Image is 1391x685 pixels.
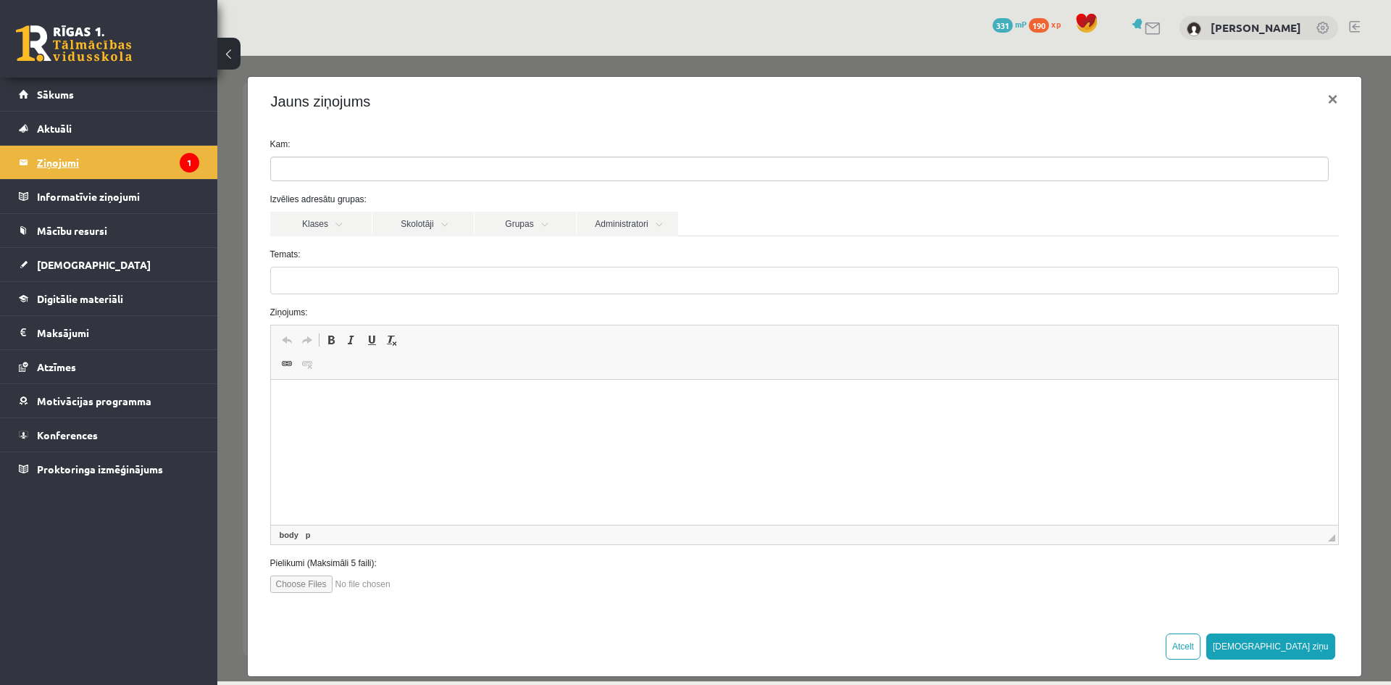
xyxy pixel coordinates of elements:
a: Вставить/Редактировать ссылку (Ctrl+K) [59,299,80,317]
a: Повторить (Ctrl+Y) [80,275,100,294]
a: Atzīmes [19,350,199,383]
span: Sākums [37,88,74,101]
a: Отменить (Ctrl+Z) [59,275,80,294]
a: Informatīvie ziņojumi [19,180,199,213]
label: Kam: [42,82,1132,95]
label: Izvēlies adresātu grupas: [42,137,1132,150]
a: Ziņojumi1 [19,146,199,179]
span: Proktoringa izmēģinājums [37,462,163,476]
a: Убрать форматирование [164,275,185,294]
legend: Ziņojumi [37,146,199,179]
span: Перетащите для изменения размера [1111,478,1118,486]
h4: Jauns ziņojums [54,35,154,57]
a: 331 mP [993,18,1027,30]
span: xp [1051,18,1061,30]
a: Klases [53,156,154,180]
legend: Informatīvie ziņojumi [37,180,199,213]
a: Maksājumi [19,316,199,349]
img: Marija Mergolde [1187,22,1201,36]
a: Элемент body [59,473,84,486]
a: Элемент p [85,473,96,486]
a: Grupas [257,156,359,180]
a: Digitālie materiāli [19,282,199,315]
a: Курсив (Ctrl+I) [124,275,144,294]
button: [DEMOGRAPHIC_DATA] ziņu [989,578,1118,604]
a: Aktuāli [19,112,199,145]
button: × [1098,23,1132,64]
span: Mācību resursi [37,224,107,237]
span: Motivācijas programma [37,394,151,407]
a: Administratori [359,156,461,180]
a: [PERSON_NAME] [1211,20,1301,35]
a: Подчеркнутый (Ctrl+U) [144,275,164,294]
label: Ziņojums: [42,250,1132,263]
a: Motivācijas programma [19,384,199,418]
legend: Maksājumi [37,316,199,349]
button: Atcelt [948,578,983,604]
a: 190 xp [1029,18,1068,30]
iframe: Визуальный текстовый редактор, wiswyg-editor-47024772990600-1757696847-965 [54,324,1121,469]
label: Temats: [42,192,1132,205]
a: Proktoringa izmēģinājums [19,452,199,486]
a: Полужирный (Ctrl+B) [104,275,124,294]
span: Atzīmes [37,360,76,373]
span: [DEMOGRAPHIC_DATA] [37,258,151,271]
a: Sākums [19,78,199,111]
a: Убрать ссылку [80,299,100,317]
a: Skolotāji [155,156,256,180]
span: Konferences [37,428,98,441]
a: Mācību resursi [19,214,199,247]
span: 190 [1029,18,1049,33]
a: Konferences [19,418,199,452]
span: mP [1015,18,1027,30]
label: Pielikumi (Maksimāli 5 faili): [42,501,1132,514]
a: [DEMOGRAPHIC_DATA] [19,248,199,281]
span: Aktuāli [37,122,72,135]
a: Rīgas 1. Tālmācības vidusskola [16,25,132,62]
i: 1 [180,153,199,173]
span: Digitālie materiāli [37,292,123,305]
span: 331 [993,18,1013,33]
